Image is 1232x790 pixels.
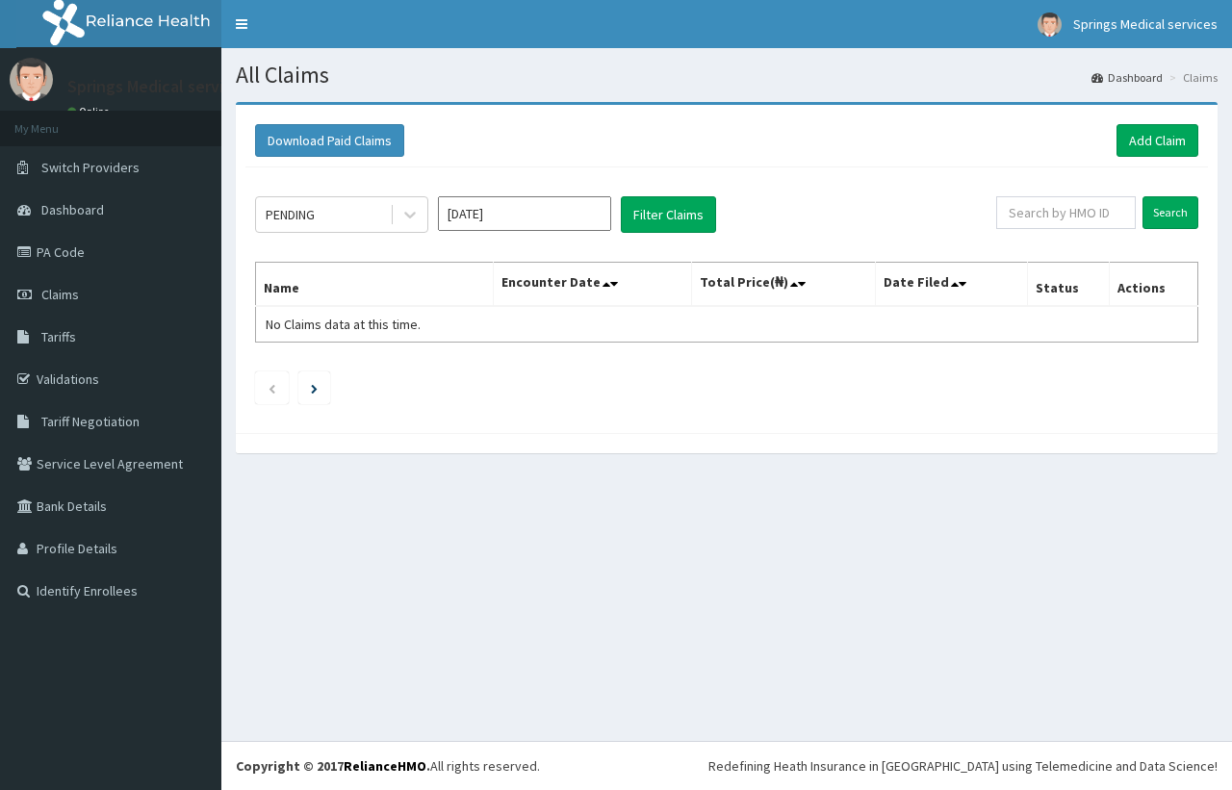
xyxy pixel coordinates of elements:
div: Redefining Heath Insurance in [GEOGRAPHIC_DATA] using Telemedicine and Data Science! [708,756,1218,776]
strong: Copyright © 2017 . [236,757,430,775]
p: Springs Medical services [67,78,249,95]
span: Springs Medical services [1073,15,1218,33]
a: Online [67,105,114,118]
th: Total Price(₦) [691,263,875,307]
span: Tariffs [41,328,76,345]
input: Search [1142,196,1198,229]
button: Download Paid Claims [255,124,404,157]
img: User Image [10,58,53,101]
a: RelianceHMO [344,757,426,775]
li: Claims [1165,69,1218,86]
span: Claims [41,286,79,303]
footer: All rights reserved. [221,741,1232,790]
a: Dashboard [1091,69,1163,86]
span: Switch Providers [41,159,140,176]
th: Status [1027,263,1109,307]
a: Previous page [268,379,276,396]
input: Select Month and Year [438,196,611,231]
button: Filter Claims [621,196,716,233]
th: Name [256,263,494,307]
th: Actions [1109,263,1197,307]
span: Dashboard [41,201,104,218]
a: Add Claim [1116,124,1198,157]
span: No Claims data at this time. [266,316,421,333]
th: Encounter Date [493,263,691,307]
img: User Image [1038,13,1062,37]
input: Search by HMO ID [996,196,1136,229]
a: Next page [311,379,318,396]
th: Date Filed [875,263,1027,307]
h1: All Claims [236,63,1218,88]
span: Tariff Negotiation [41,413,140,430]
div: PENDING [266,205,315,224]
